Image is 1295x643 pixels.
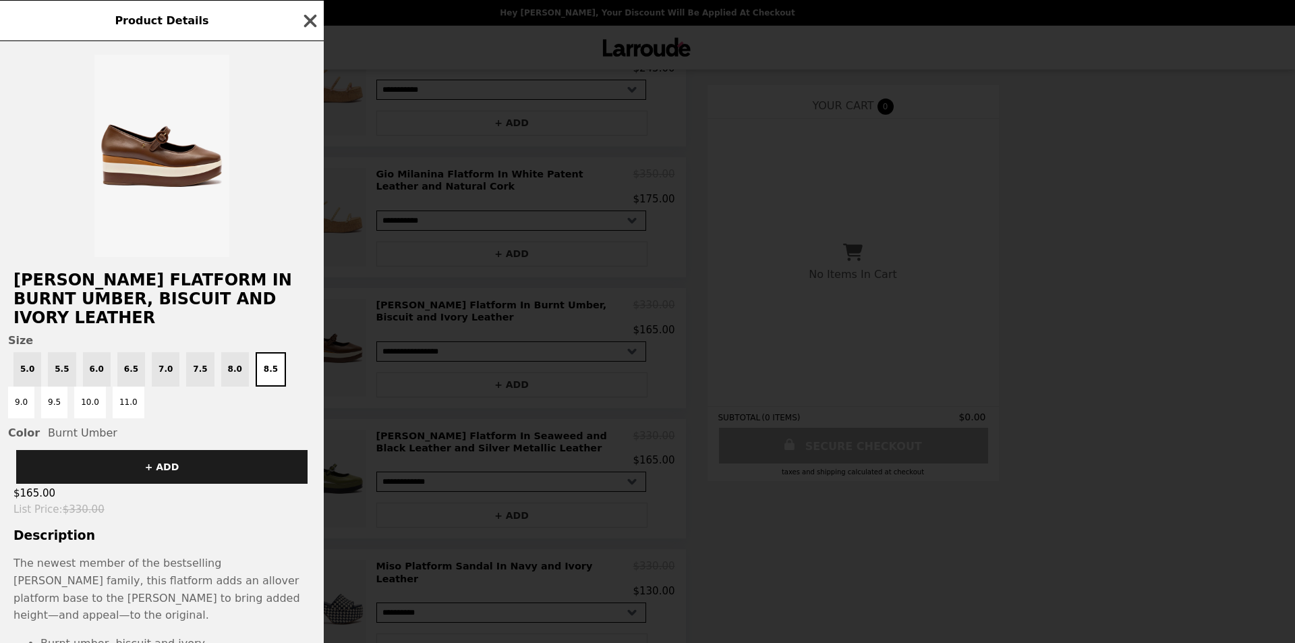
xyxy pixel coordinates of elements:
span: $330.00 [63,503,105,515]
span: Size [8,334,316,347]
span: Color [8,426,40,439]
button: 9.5 [41,387,67,418]
p: The newest member of the bestselling [PERSON_NAME] family, this flatform adds an allover platform... [13,555,310,623]
button: 11.0 [113,387,144,418]
img: 8.5 / Burnt Umber [94,55,229,257]
button: 8.5 [256,352,286,387]
button: + ADD [16,450,308,484]
button: 10.0 [74,387,106,418]
div: Burnt Umber [8,426,316,439]
button: 9.0 [8,387,34,418]
span: Product Details [115,14,208,27]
